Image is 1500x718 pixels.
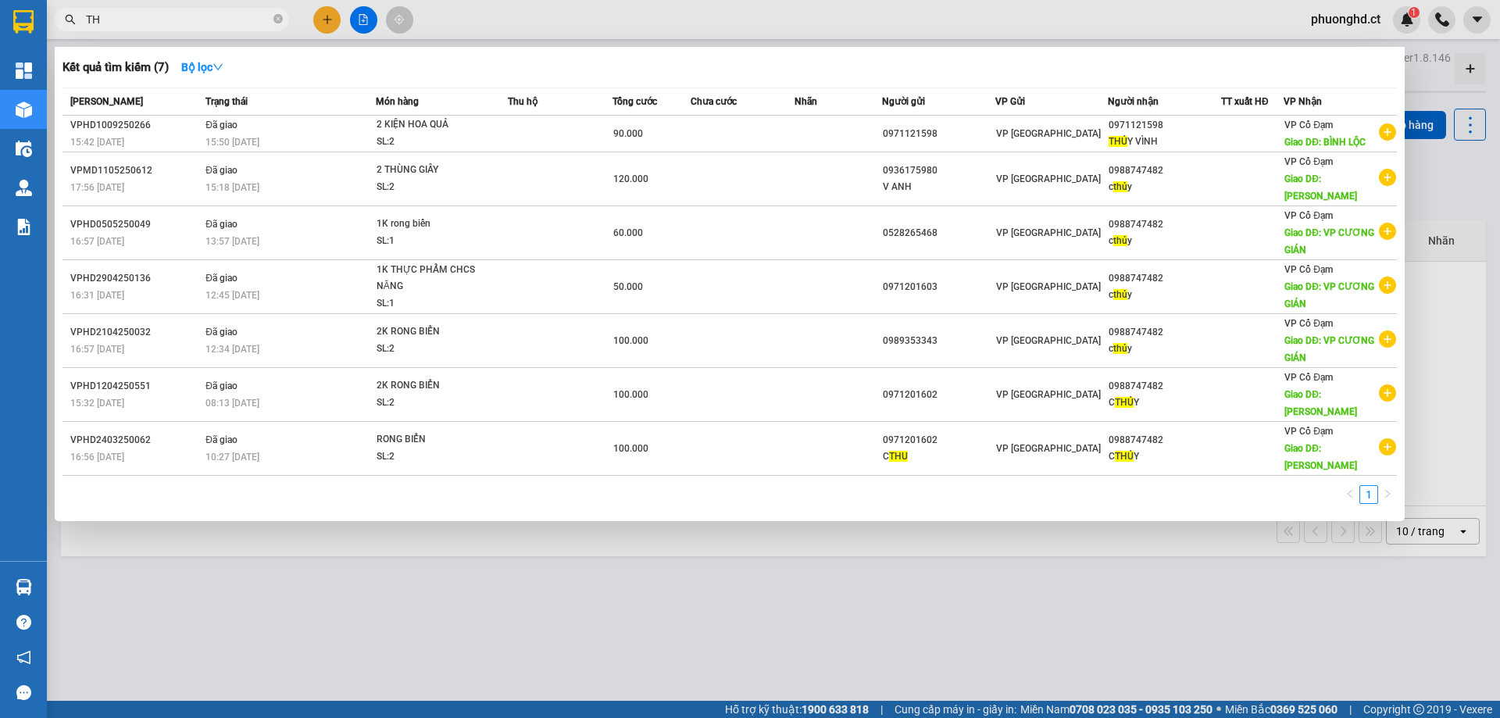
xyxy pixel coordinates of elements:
[691,96,737,107] span: Chưa cước
[1378,485,1397,504] button: right
[1284,227,1374,255] span: Giao DĐ: VP CƯƠNG GIÁN
[70,137,124,148] span: 15:42 [DATE]
[613,443,648,454] span: 100.000
[1109,270,1220,287] div: 0988747482
[1115,451,1134,462] span: THỦ
[377,323,494,341] div: 2K RONG BIỂN
[377,448,494,466] div: SL: 2
[1345,489,1355,498] span: left
[1284,318,1333,329] span: VP Cổ Đạm
[883,448,995,465] div: C
[1284,372,1333,383] span: VP Cổ Đạm
[1379,438,1396,455] span: plus-circle
[612,96,657,107] span: Tổng cước
[1109,134,1220,150] div: Y VÌNH
[613,335,648,346] span: 100.000
[205,182,259,193] span: 15:18 [DATE]
[1383,489,1392,498] span: right
[70,378,201,395] div: VPHD1204250551
[13,10,34,34] img: logo-vxr
[70,163,201,179] div: VPMD1105250612
[1284,389,1357,417] span: Giao DĐ: [PERSON_NAME]
[996,173,1101,184] span: VP [GEOGRAPHIC_DATA]
[1379,330,1396,348] span: plus-circle
[377,216,494,233] div: 1K rong biển
[70,290,124,301] span: 16:31 [DATE]
[16,180,32,196] img: warehouse-icon
[883,179,995,195] div: V ANH
[1360,486,1377,503] a: 1
[1109,324,1220,341] div: 0988747482
[1284,335,1374,363] span: Giao DĐ: VP CƯƠNG GIÁN
[1284,156,1333,167] span: VP Cổ Đạm
[1109,395,1220,411] div: C Y
[205,273,237,284] span: Đã giao
[996,443,1101,454] span: VP [GEOGRAPHIC_DATA]
[16,650,31,665] span: notification
[995,96,1025,107] span: VP Gửi
[613,128,643,139] span: 90.000
[205,219,237,230] span: Đã giao
[883,225,995,241] div: 0528265468
[883,279,995,295] div: 0971201603
[70,270,201,287] div: VPHD2904250136
[1109,216,1220,233] div: 0988747482
[377,395,494,412] div: SL: 2
[883,432,995,448] div: 0971201602
[70,344,124,355] span: 16:57 [DATE]
[1341,485,1359,504] button: left
[882,96,925,107] span: Người gửi
[377,431,494,448] div: RONG BIỂN
[1109,233,1220,249] div: c y
[613,227,643,238] span: 60.000
[377,134,494,151] div: SL: 2
[181,61,223,73] strong: Bộ lọc
[205,452,259,463] span: 10:27 [DATE]
[205,380,237,391] span: Đã giao
[146,58,653,77] li: Hotline: 1900252555
[1221,96,1269,107] span: TT xuất HĐ
[1109,432,1220,448] div: 0988747482
[1379,277,1396,294] span: plus-circle
[1379,123,1396,141] span: plus-circle
[70,432,201,448] div: VPHD2403250062
[795,96,817,107] span: Nhãn
[1113,181,1127,192] span: thủ
[16,219,32,235] img: solution-icon
[883,126,995,142] div: 0971121598
[70,236,124,247] span: 16:57 [DATE]
[377,377,494,395] div: 2K RONG BIỂN
[1378,485,1397,504] li: Next Page
[62,59,169,76] h3: Kết quả tìm kiếm ( 7 )
[70,324,201,341] div: VPHD2104250032
[16,63,32,79] img: dashboard-icon
[1284,210,1333,221] span: VP Cổ Đạm
[377,179,494,196] div: SL: 2
[16,102,32,118] img: warehouse-icon
[613,389,648,400] span: 100.000
[996,128,1101,139] span: VP [GEOGRAPHIC_DATA]
[1109,179,1220,195] div: c y
[1284,120,1333,130] span: VP Cổ Đạm
[996,281,1101,292] span: VP [GEOGRAPHIC_DATA]
[377,116,494,134] div: 2 KIỆN HOA QUẢ
[1284,443,1357,471] span: Giao DĐ: [PERSON_NAME]
[1113,289,1127,300] span: thủ
[70,182,124,193] span: 17:56 [DATE]
[1113,235,1127,246] span: thủ
[883,163,995,179] div: 0936175980
[205,165,237,176] span: Đã giao
[70,216,201,233] div: VPHD0505250049
[205,344,259,355] span: 12:34 [DATE]
[70,117,201,134] div: VPHD1009250266
[70,398,124,409] span: 15:32 [DATE]
[377,162,494,179] div: 2 THÙNG GIẤY
[1284,426,1333,437] span: VP Cổ Đạm
[70,96,143,107] span: [PERSON_NAME]
[16,685,31,700] span: message
[205,434,237,445] span: Đã giao
[1284,137,1366,148] span: Giao DĐ: BÌNH LỘC
[65,14,76,25] span: search
[377,295,494,313] div: SL: 1
[1115,397,1134,408] span: THỦ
